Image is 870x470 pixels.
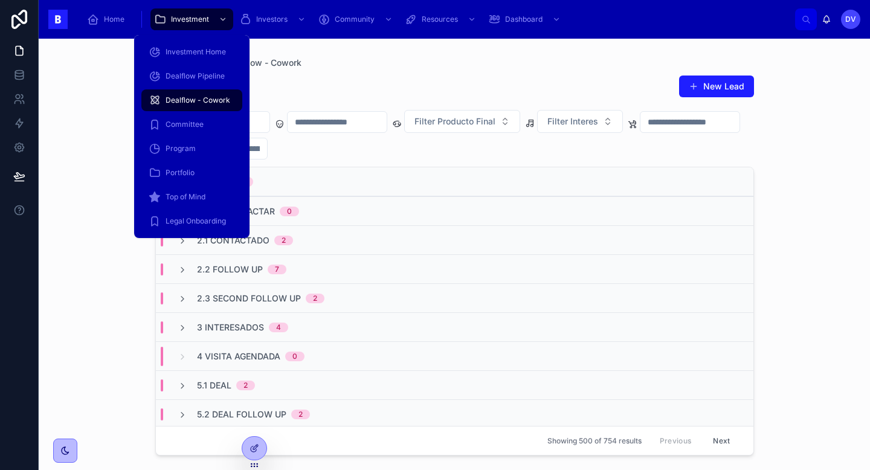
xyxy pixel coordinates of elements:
span: 4 Visita Agendada [197,350,280,362]
div: 2 [282,236,286,245]
a: Committee [141,114,242,135]
img: App logo [48,10,68,29]
span: 5.2 Deal Follow Up [197,408,286,420]
a: Dealflow - Cowork [141,89,242,111]
a: Investment [150,8,233,30]
a: Program [141,138,242,159]
a: Investment Home [141,41,242,63]
span: Investment [171,14,209,24]
a: Dealflow Pipeline [141,65,242,87]
span: Investment Home [166,47,226,57]
a: Top of Mind [141,186,242,208]
a: Resources [401,8,482,30]
span: 2.1 Contactado [197,234,269,246]
button: Next [704,431,738,450]
button: Select Button [537,110,623,133]
span: 2.3 Second Follow Up [197,292,301,304]
div: 2 [313,294,317,303]
span: Investors [256,14,288,24]
a: Dealflow - Cowork [227,57,301,69]
a: Legal Onboarding [141,210,242,232]
div: 7 [275,265,279,274]
span: Home [104,14,124,24]
div: scrollable content [77,6,795,33]
span: Showing 500 of 754 results [547,436,642,446]
a: Dashboard [485,8,567,30]
span: Dealflow Pipeline [166,71,225,81]
a: Portfolio [141,162,242,184]
span: Top of Mind [166,192,205,202]
span: Committee [166,120,204,129]
a: Home [83,8,133,30]
span: Portfolio [166,168,195,178]
span: Resources [422,14,458,24]
div: 0 [287,207,292,216]
span: Filter Interes [547,115,598,127]
span: Filter Producto Final [414,115,495,127]
div: 0 [292,352,297,361]
div: 4 [276,323,281,332]
div: 2 [298,410,303,419]
span: 5.1 Deal [197,379,231,391]
span: DV [845,14,856,24]
button: Select Button [404,110,520,133]
button: New Lead [679,76,754,97]
div: 2 [243,381,248,390]
span: Community [335,14,375,24]
span: Program [166,144,196,153]
span: Dealflow - Cowork [166,95,230,105]
a: Community [314,8,399,30]
span: 3 Interesados [197,321,264,333]
span: Dashboard [505,14,543,24]
a: Investors [236,8,312,30]
span: 2.2 Follow Up [197,263,263,275]
span: Legal Onboarding [166,216,226,226]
